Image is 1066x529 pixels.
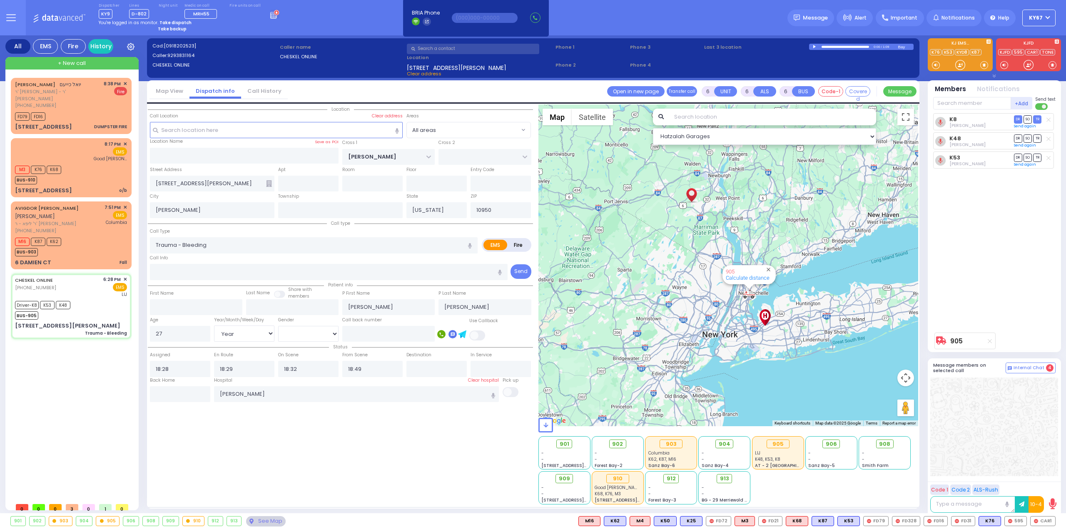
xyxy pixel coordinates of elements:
[1029,14,1043,22] span: KY67
[15,176,37,184] span: BUS-910
[143,517,159,526] div: 908
[159,3,177,8] label: Night unit
[120,259,127,266] div: Fall
[123,80,127,87] span: ✕
[867,519,871,523] img: red-radio-icon.svg
[315,139,339,145] label: Save as POI
[15,205,79,211] a: AVIGDOR [PERSON_NAME]
[541,497,620,503] span: [STREET_ADDRESS][PERSON_NAME]
[604,516,626,526] div: BLS
[826,440,837,448] span: 906
[407,64,506,70] span: [STREET_ADDRESS][PERSON_NAME]
[1008,519,1012,523] img: red-radio-icon.svg
[407,44,539,54] input: Search a contact
[555,44,627,51] span: Phone 1
[15,186,72,195] div: [STREET_ADDRESS]
[667,474,676,483] span: 912
[726,275,770,281] a: Calculate distance
[933,363,1006,373] h5: Message members on selected call
[541,462,620,469] span: [STREET_ADDRESS][PERSON_NAME]
[342,352,368,358] label: From Scene
[949,116,957,122] a: K8
[1033,134,1041,142] span: TR
[150,255,168,261] label: Call Info
[266,180,272,187] span: Other building occupants
[15,213,55,220] span: [PERSON_NAME]
[119,187,127,194] div: o/b
[246,516,285,527] div: See map
[541,450,544,456] span: -
[555,62,627,69] span: Phone 2
[82,504,95,510] span: 0
[327,106,354,112] span: Location
[412,126,436,134] span: All areas
[933,97,1011,109] input: Search member
[595,484,642,491] span: Good Sam
[278,166,286,173] label: Apt
[667,86,697,97] button: Transfer call
[897,400,914,416] button: Drag Pegman onto the map to open Street View
[56,301,70,309] span: K48
[950,484,971,495] button: Code 2
[578,516,600,526] div: ALS
[122,291,127,298] span: LIJ
[167,52,194,59] span: 9293831164
[150,138,183,145] label: Location Name
[104,81,121,87] span: 8:38 PM
[113,211,127,219] span: EMS
[648,484,651,491] span: -
[1024,134,1032,142] span: SO
[1014,154,1022,161] span: DR
[1029,496,1044,513] button: 10-4
[927,519,932,523] img: red-radio-icon.svg
[735,516,755,526] div: ALS
[342,166,355,173] label: Room
[541,484,544,491] span: -
[15,88,101,102] span: ר' [PERSON_NAME] - ר' [PERSON_NAME]
[765,266,772,273] button: Close
[595,450,597,456] span: -
[680,516,702,526] div: K25
[288,286,312,293] small: Share with
[949,135,961,142] a: K48
[280,53,404,60] label: CHESKEL ONLINE
[786,516,808,526] div: ALS
[103,276,121,283] span: 6:28 PM
[329,344,352,350] span: Status
[794,15,800,21] img: message.svg
[280,44,404,51] label: Caller name
[214,352,233,358] label: En Route
[758,309,772,326] div: LIJ Northwell
[407,54,553,61] label: Location
[726,268,735,275] a: 905
[1035,96,1056,102] span: Send text
[1008,366,1012,370] img: comment-alt.png
[47,166,61,174] span: K68
[31,112,45,121] span: FD16
[278,317,294,323] label: Gender
[1014,115,1022,123] span: DR
[15,322,120,330] div: [STREET_ADDRESS][PERSON_NAME]
[114,87,127,95] span: Fire
[150,166,182,173] label: Street Address
[159,20,192,26] strong: Take dispatch
[438,139,455,146] label: Cross 2
[66,504,78,510] span: 3
[881,42,882,52] div: /
[407,70,441,77] span: Clear address
[372,113,403,119] label: Clear address
[706,516,731,526] div: FD72
[33,39,58,54] div: EMS
[61,39,86,54] div: Fire
[762,519,766,523] img: red-radio-icon.svg
[950,338,963,344] a: 905
[702,497,748,503] span: BG - 29 Merriewold S.
[288,293,309,299] span: members
[150,193,159,200] label: City
[163,517,179,526] div: 909
[604,516,626,526] div: K62
[808,450,811,456] span: -
[862,462,889,469] span: Smith Farm
[105,141,121,147] span: 8:17 PM
[1035,102,1049,111] label: Turn off text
